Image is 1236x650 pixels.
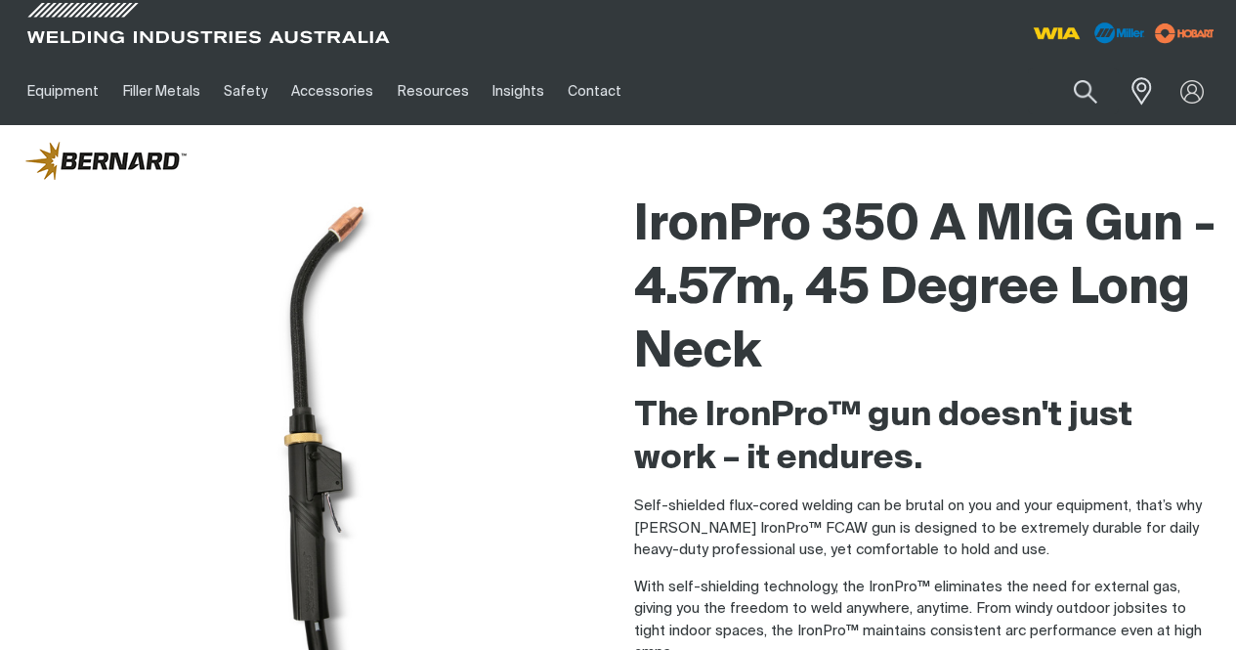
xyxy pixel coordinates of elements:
a: Insights [481,58,556,125]
img: miller [1149,19,1220,48]
h2: The IronPro™ gun doesn't just work – it endures. [634,395,1221,481]
a: Accessories [279,58,385,125]
a: Filler Metals [110,58,211,125]
a: Contact [556,58,633,125]
button: Search products [1052,68,1119,114]
a: Resources [386,58,481,125]
a: Safety [212,58,279,125]
nav: Main [16,58,919,125]
a: Equipment [16,58,110,125]
input: Search product name or item no. [1028,68,1119,114]
p: Self-shielded flux-cored welding can be brutal on you and your equipment, that’s why [PERSON_NAME... [634,496,1221,562]
h1: IronPro 350 A MIG Gun - 4.57m, 45 Degree Long Neck [634,195,1221,385]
